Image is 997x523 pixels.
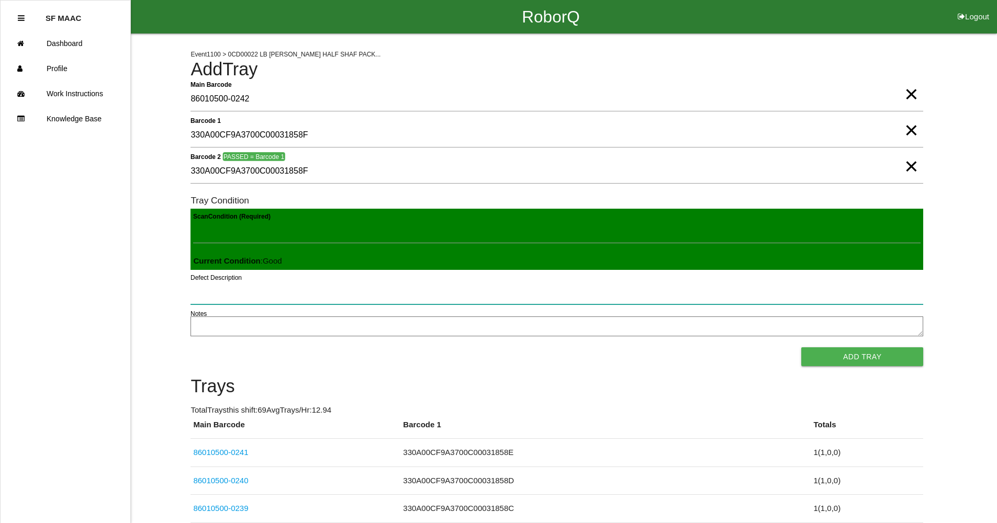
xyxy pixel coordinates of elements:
[191,81,232,88] b: Main Barcode
[400,467,811,495] td: 330A00CF9A3700C00031858D
[811,495,923,523] td: 1 ( 1 , 0 , 0 )
[191,377,923,396] h4: Trays
[811,467,923,495] td: 1 ( 1 , 0 , 0 )
[811,419,923,439] th: Totals
[801,347,923,366] button: Add Tray
[811,439,923,467] td: 1 ( 1 , 0 , 0 )
[400,419,811,439] th: Barcode 1
[1,106,130,131] a: Knowledge Base
[193,476,248,485] a: 86010500-0240
[191,273,242,282] label: Defect Description
[18,6,25,31] div: Close
[193,448,248,457] a: 86010500-0241
[904,145,918,166] span: Clear Input
[400,495,811,523] td: 330A00CF9A3700C00031858C
[193,504,248,513] a: 86010500-0239
[191,404,923,416] p: Total Trays this shift: 69 Avg Trays /Hr: 12.94
[193,256,260,265] b: Current Condition
[193,256,282,265] span: : Good
[191,309,207,319] label: Notes
[904,73,918,94] span: Clear Input
[191,196,923,206] h6: Tray Condition
[191,419,400,439] th: Main Barcode
[400,439,811,467] td: 330A00CF9A3700C00031858E
[1,31,130,56] a: Dashboard
[191,87,923,111] input: Required
[191,60,923,79] h4: Add Tray
[46,6,81,22] p: SF MAAC
[904,109,918,130] span: Clear Input
[191,51,380,58] span: Event 1100 > 0CD00022 LB [PERSON_NAME] HALF SHAF PACK...
[1,56,130,81] a: Profile
[191,117,221,124] b: Barcode 1
[193,213,271,220] b: Scan Condition (Required)
[191,153,221,160] b: Barcode 2
[1,81,130,106] a: Work Instructions
[223,152,285,161] span: PASSED = Barcode 1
